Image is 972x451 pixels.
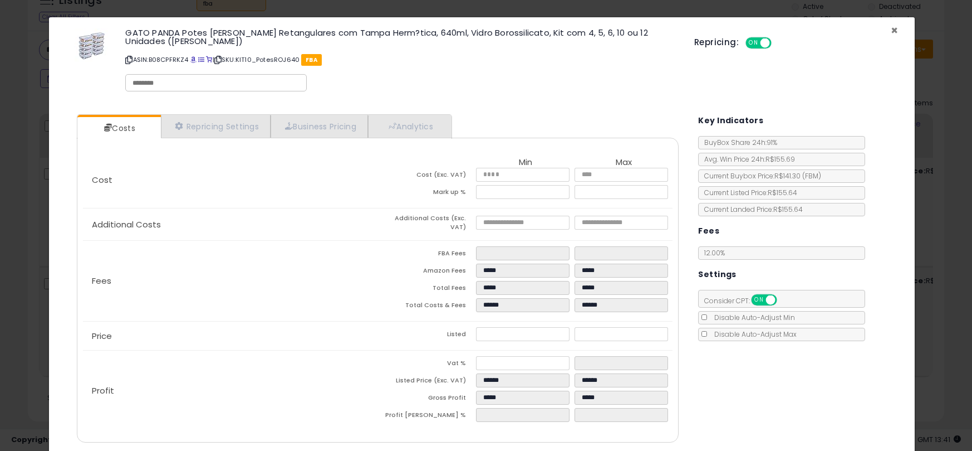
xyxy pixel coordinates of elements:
p: Additional Costs [83,220,378,229]
a: Costs [77,117,160,139]
a: All offer listings [198,55,204,64]
span: 12.00 % [704,248,725,258]
span: R$141.30 [774,171,821,181]
td: Cost (Exc. VAT) [378,168,477,185]
span: ON [747,38,760,48]
td: Listed [378,327,477,345]
h3: GATO PANDA Potes [PERSON_NAME] Retangulares com Tampa Herm?tica, 640ml, Vidro Borossilicato, Kit ... [125,28,678,45]
span: Current Buybox Price: [699,171,821,181]
a: Your listing only [206,55,212,64]
a: Business Pricing [271,115,368,138]
span: × [891,22,898,38]
td: Profit [PERSON_NAME] % [378,408,477,425]
span: Disable Auto-Adjust Max [709,329,797,339]
td: Listed Price (Exc. VAT) [378,374,477,391]
span: Consider CPT: [699,296,792,305]
p: Cost [83,176,378,185]
p: Fees [83,277,378,285]
td: FBA Fees [378,246,477,264]
h5: Fees [698,224,719,238]
span: OFF [770,38,788,48]
td: Mark up % [378,185,477,202]
h5: Key Indicators [698,114,763,128]
a: Analytics [368,115,450,138]
td: Amazon Fees [378,264,477,281]
span: OFF [775,295,793,305]
span: Avg. Win Price 24h: R$155.69 [699,154,795,164]
h5: Repricing: [694,38,739,47]
a: BuyBox page [190,55,197,64]
td: Total Fees [378,281,477,298]
th: Min [476,158,575,168]
th: Max [575,158,673,168]
span: Current Landed Price: R$155.64 [699,205,803,214]
span: ( FBM ) [802,171,821,181]
p: Profit [83,386,378,395]
td: Vat % [378,356,477,374]
span: Current Listed Price: R$155.64 [699,188,797,197]
span: BuyBox Share 24h: 91% [699,138,777,147]
td: Gross Profit [378,391,477,408]
td: Total Costs & Fees [378,298,477,316]
img: 41Wm+DUUcML._SL60_.jpg [75,28,108,62]
span: Disable Auto-Adjust Min [709,313,795,322]
h5: Settings [698,268,736,282]
a: Repricing Settings [161,115,271,138]
p: Price [83,332,378,341]
span: ON [753,295,767,305]
span: FBA [301,54,322,66]
td: Additional Costs (Exc. VAT) [378,214,477,235]
p: ASIN: B08CPFRKZ4 | SKU: KIT10_PotesROJ640 [125,51,678,69]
